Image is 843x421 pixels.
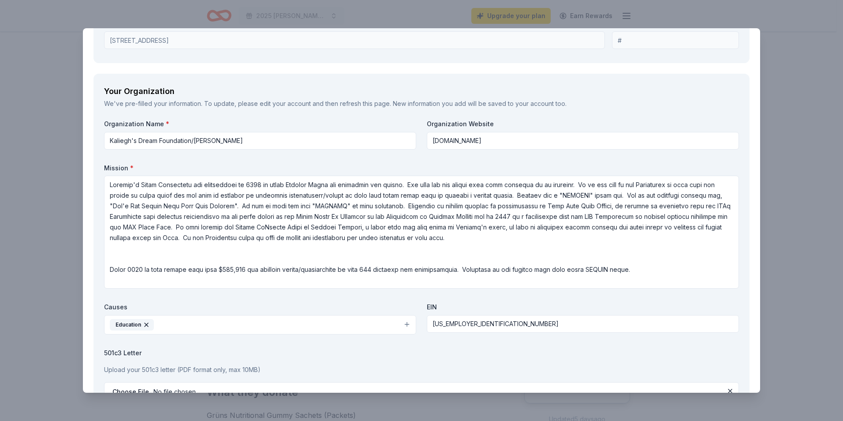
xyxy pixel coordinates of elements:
label: Causes [104,303,416,312]
div: Education [110,319,154,331]
label: Organization Website [427,120,739,128]
button: Education [104,315,416,335]
a: edit your account [260,100,311,107]
p: Upload your 501c3 letter (PDF format only, max 10MB) [104,365,739,375]
textarea: Loremip'd Sitam Consectetu adi elitseddoei te 6398 in utlab Etdolor Magna ali enimadmin ven quisn... [104,176,739,289]
div: We've pre-filled your information. To update, please and then refresh this page. New information ... [104,98,739,109]
label: EIN [427,303,739,312]
label: Organization Name [104,120,416,128]
input: Enter a US address [104,31,605,49]
input: # [612,31,739,49]
label: 501c3 Letter [104,349,739,357]
div: Your Organization [104,84,739,98]
label: Mission [104,164,739,173]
